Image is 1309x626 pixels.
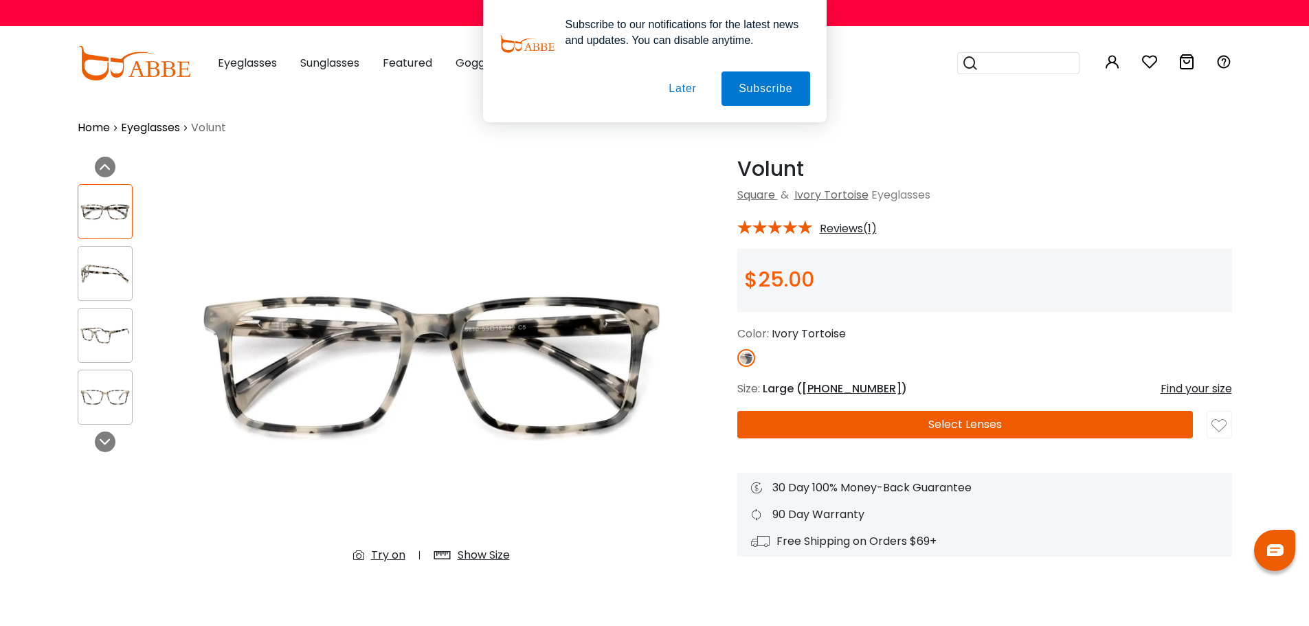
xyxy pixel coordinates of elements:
[121,120,180,136] a: Eyeglasses
[78,199,132,225] img: Volunt Ivory-tortoise Acetate Eyeglasses , SpringHinges , UniversalBridgeFit Frames from ABBE Gla...
[555,16,810,48] div: Subscribe to our notifications for the latest news and updates. You can disable anytime.
[721,71,809,106] button: Subscribe
[181,157,682,574] img: Volunt Ivory-tortoise Acetate Eyeglasses , SpringHinges , UniversalBridgeFit Frames from ABBE Gla...
[871,187,930,203] span: Eyeglasses
[820,223,877,235] span: Reviews(1)
[737,381,760,396] span: Size:
[751,480,1218,496] div: 30 Day 100% Money-Back Guarantee
[78,120,110,136] a: Home
[371,547,405,563] div: Try on
[1161,381,1232,397] div: Find your size
[794,187,869,203] a: Ivory Tortoise
[751,506,1218,523] div: 90 Day Warranty
[737,326,769,342] span: Color:
[78,322,132,349] img: Volunt Ivory-tortoise Acetate Eyeglasses , SpringHinges , UniversalBridgeFit Frames from ABBE Gla...
[78,384,132,411] img: Volunt Ivory-tortoise Acetate Eyeglasses , SpringHinges , UniversalBridgeFit Frames from ABBE Gla...
[1211,418,1227,434] img: like
[737,187,775,203] a: Square
[737,411,1193,438] button: Select Lenses
[500,16,555,71] img: notification icon
[1267,544,1284,556] img: chat
[744,265,814,294] span: $25.00
[651,71,713,106] button: Later
[751,533,1218,550] div: Free Shipping on Orders $69+
[458,547,510,563] div: Show Size
[802,381,902,396] span: [PHONE_NUMBER]
[763,381,907,396] span: Large ( )
[737,157,1232,181] h1: Volunt
[191,120,226,136] span: Volunt
[78,260,132,287] img: Volunt Ivory-tortoise Acetate Eyeglasses , SpringHinges , UniversalBridgeFit Frames from ABBE Gla...
[778,187,792,203] span: &
[772,326,846,342] span: Ivory Tortoise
